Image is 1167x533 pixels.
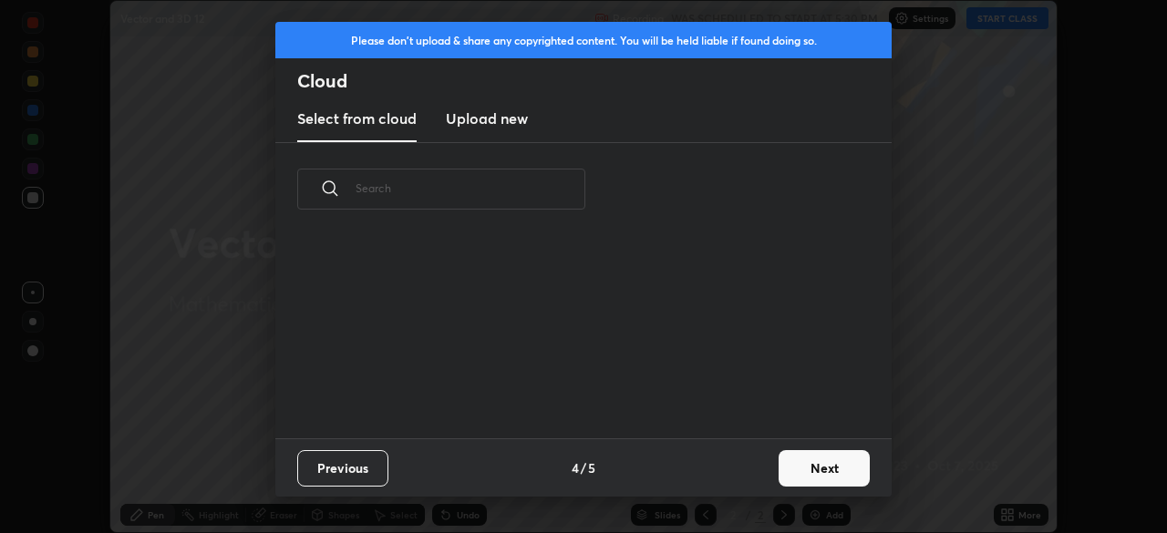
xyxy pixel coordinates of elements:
button: Next [779,450,870,487]
h2: Cloud [297,69,892,93]
button: Previous [297,450,388,487]
h3: Select from cloud [297,108,417,129]
h4: 4 [572,458,579,477]
div: Please don't upload & share any copyrighted content. You will be held liable if found doing so. [275,22,892,58]
h3: Upload new [446,108,528,129]
h4: / [581,458,586,477]
input: Search [356,149,585,227]
h4: 5 [588,458,595,477]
